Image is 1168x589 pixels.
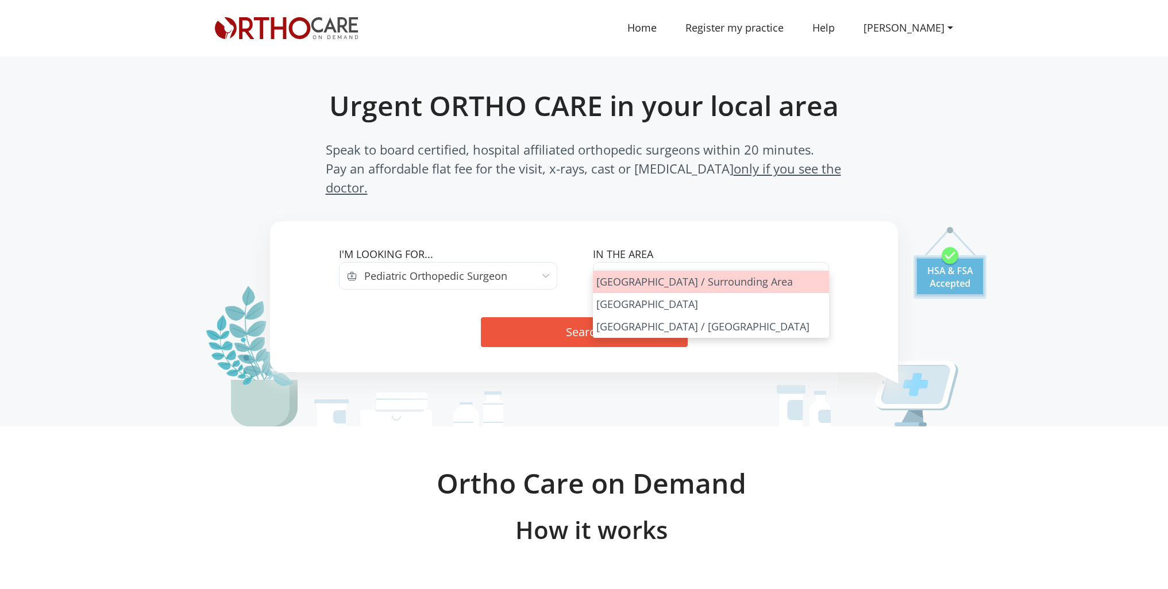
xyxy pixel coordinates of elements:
a: Register my practice [671,15,798,41]
span: Pediatric Orthopedic Surgeon [364,268,507,284]
h1: Urgent ORTHO CARE in your local area [296,89,873,122]
a: [PERSON_NAME] [849,15,967,41]
label: In the area [593,247,829,262]
span: Speak to board certified, hospital affiliated orthopedic surgeons within 20 minutes. Pay an affor... [326,140,843,197]
label: I'm looking for... [339,247,575,262]
h2: Ortho Care on Demand [222,467,961,500]
button: Search [481,317,688,347]
span: Pediatric Orthopedic Surgeon [357,262,557,290]
h3: How it works [222,515,961,544]
a: Help [798,15,849,41]
a: Home [613,15,671,41]
li: [GEOGRAPHIC_DATA] / Surrounding Area [593,271,829,293]
li: [GEOGRAPHIC_DATA] [593,293,829,315]
span: Please Select City [601,269,685,283]
li: [GEOGRAPHIC_DATA] / [GEOGRAPHIC_DATA] [593,315,829,338]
